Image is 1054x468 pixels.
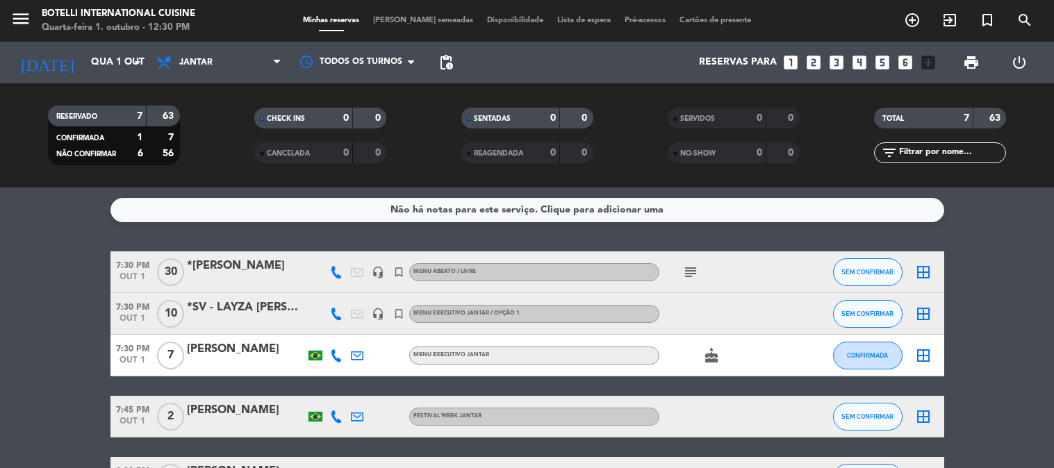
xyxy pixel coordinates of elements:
span: pending_actions [438,54,454,71]
span: TOTAL [882,115,904,122]
span: SEM CONFIRMAR [841,412,894,420]
strong: 0 [375,148,384,158]
button: CONFIRMADA [833,342,903,369]
i: menu [10,8,31,29]
span: SERVIDOS [680,115,715,122]
i: power_settings_new [1011,54,1028,71]
span: out 1 [110,314,155,330]
span: 10 [157,300,184,328]
i: subject [682,264,699,281]
span: Lista de espera [550,17,618,24]
div: Botelli International Cuisine [42,7,195,21]
strong: 0 [550,113,556,123]
strong: 0 [550,148,556,158]
i: turned_in_not [393,308,405,320]
span: RESERVADO [56,113,97,120]
i: turned_in_not [393,266,405,278]
i: border_all [915,408,932,425]
strong: 1 [137,133,142,142]
span: SEM CONFIRMAR [841,268,894,276]
div: Não há notas para este serviço. Clique para adicionar uma [390,202,664,218]
span: Disponibilidade [480,17,550,24]
i: looks_two [805,53,823,72]
i: border_all [915,264,932,281]
div: LOG OUT [996,42,1044,83]
div: *[PERSON_NAME] [187,257,305,275]
i: border_all [915,306,932,322]
strong: 7 [168,133,176,142]
span: CONFIRMADA [847,351,888,359]
span: Minhas reservas [296,17,366,24]
i: looks_6 [896,53,914,72]
i: search [1016,12,1033,28]
span: 7:30 PM [110,340,155,356]
span: MENU EXECUTIVO JANTAR / OPÇÃO 1 [413,310,520,316]
span: 7:45 PM [110,401,155,417]
span: out 1 [110,417,155,433]
span: NO-SHOW [680,150,716,157]
div: Quarta-feira 1. outubro - 12:30 PM [42,21,195,35]
i: looks_3 [827,53,846,72]
i: turned_in_not [979,12,996,28]
span: MENU ABERTO / LIVRE [413,269,476,274]
strong: 63 [989,113,1003,123]
span: SENTADAS [474,115,511,122]
button: menu [10,8,31,34]
strong: 0 [757,113,762,123]
span: out 1 [110,356,155,371]
span: Jantar [179,58,213,67]
span: 7:30 PM [110,298,155,314]
i: exit_to_app [941,12,958,28]
i: cake [703,347,720,364]
span: CANCELADA [267,150,310,157]
span: 7:30 PM [110,256,155,272]
strong: 0 [582,113,590,123]
strong: 0 [343,113,349,123]
button: SEM CONFIRMAR [833,300,903,328]
span: REAGENDADA [474,150,523,157]
strong: 0 [757,148,762,158]
strong: 0 [788,148,796,158]
span: MENU EXECUTIVO JANTAR [413,352,489,358]
strong: 6 [138,149,143,158]
i: border_all [915,347,932,364]
div: [PERSON_NAME] [187,401,305,419]
span: out 1 [110,272,155,288]
strong: 0 [375,113,384,123]
span: 2 [157,403,184,431]
strong: 0 [788,113,796,123]
i: add_box [919,53,937,72]
i: looks_4 [850,53,868,72]
span: Reservas para [699,57,777,68]
span: CONFIRMADA [56,135,104,142]
span: Cartões de presente [673,17,758,24]
i: filter_list [881,144,898,161]
strong: 0 [582,148,590,158]
i: headset_mic [372,266,384,278]
span: Pré-acessos [618,17,673,24]
button: SEM CONFIRMAR [833,258,903,286]
strong: 7 [137,111,142,121]
strong: 0 [343,148,349,158]
span: CHECK INS [267,115,305,122]
span: print [963,54,980,71]
span: FESTIVAL WEEK JANTAR [413,413,481,419]
strong: 7 [964,113,969,123]
strong: 63 [163,111,176,121]
span: 7 [157,342,184,369]
span: 30 [157,258,184,286]
i: [DATE] [10,47,84,78]
div: [PERSON_NAME] [187,340,305,358]
i: arrow_drop_down [129,54,146,71]
i: headset_mic [372,308,384,320]
span: SEM CONFIRMAR [841,310,894,317]
span: NÃO CONFIRMAR [56,151,116,158]
i: looks_5 [873,53,891,72]
input: Filtrar por nome... [898,145,1005,160]
strong: 56 [163,149,176,158]
div: *SV - LAYZA [PERSON_NAME] [187,299,305,317]
i: looks_one [782,53,800,72]
button: SEM CONFIRMAR [833,403,903,431]
i: add_circle_outline [904,12,921,28]
span: [PERSON_NAME] semeadas [366,17,480,24]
